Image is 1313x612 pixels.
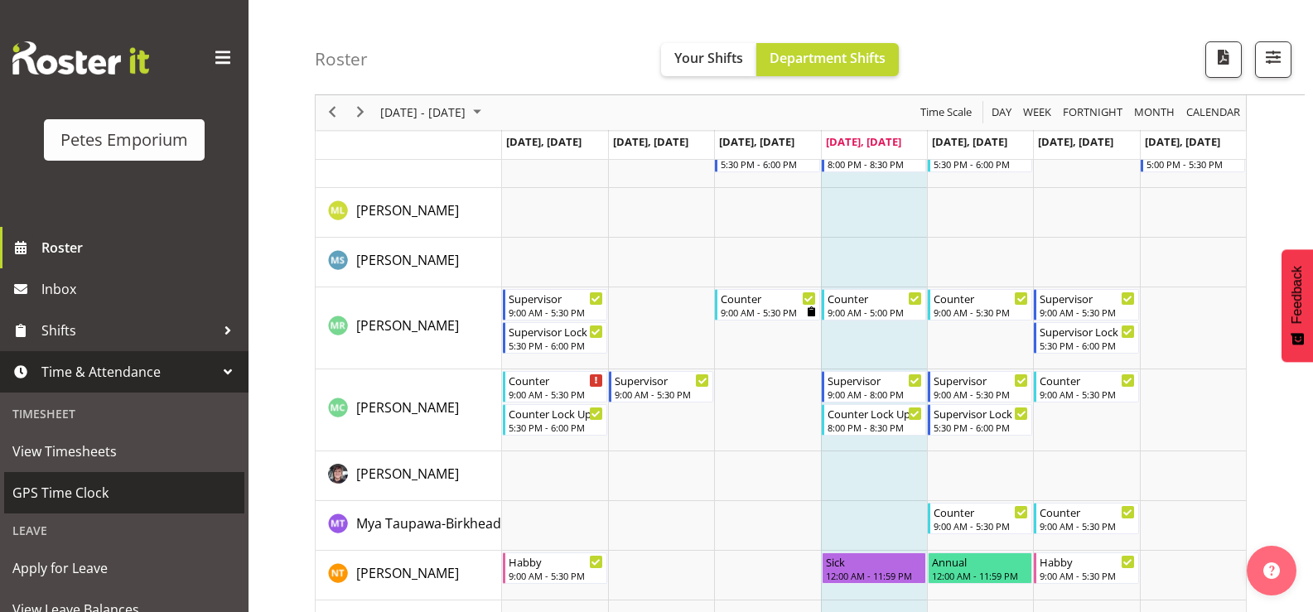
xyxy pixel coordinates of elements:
[1132,103,1178,123] button: Timeline Month
[41,235,240,260] span: Roster
[609,371,713,402] div: Melissa Cowen"s event - Supervisor Begin From Tuesday, August 12, 2025 at 9:00:00 AM GMT+12:00 En...
[4,431,244,472] a: View Timesheets
[613,134,688,149] span: [DATE], [DATE]
[1040,339,1134,352] div: 5:30 PM - 6:00 PM
[1034,503,1138,534] div: Mya Taupawa-Birkhead"s event - Counter Begin From Saturday, August 16, 2025 at 9:00:00 AM GMT+12:...
[509,553,603,570] div: Habby
[316,188,502,238] td: Matia Loizou resource
[1034,322,1138,354] div: Melanie Richardson"s event - Supervisor Lock Up Begin From Saturday, August 16, 2025 at 5:30:00 P...
[356,398,459,417] a: [PERSON_NAME]
[316,501,502,551] td: Mya Taupawa-Birkhead resource
[934,405,1028,422] div: Supervisor Lock Up
[12,439,236,464] span: View Timesheets
[1040,290,1134,306] div: Supervisor
[356,250,459,270] a: [PERSON_NAME]
[41,277,240,301] span: Inbox
[1132,103,1176,123] span: Month
[989,103,1015,123] button: Timeline Day
[316,369,502,451] td: Melissa Cowen resource
[828,290,922,306] div: Counter
[346,95,374,130] div: next period
[822,404,926,436] div: Melissa Cowen"s event - Counter Lock Up Begin From Thursday, August 14, 2025 at 8:00:00 PM GMT+12...
[721,290,815,306] div: Counter
[1034,552,1138,584] div: Nicole Thomson"s event - Habby Begin From Saturday, August 16, 2025 at 9:00:00 AM GMT+12:00 Ends ...
[356,464,459,484] a: [PERSON_NAME]
[928,552,1032,584] div: Nicole Thomson"s event - Annual Begin From Friday, August 15, 2025 at 12:00:00 AM GMT+12:00 Ends ...
[374,95,491,130] div: August 11 - 17, 2025
[1255,41,1291,78] button: Filter Shifts
[721,306,815,319] div: 9:00 AM - 5:30 PM
[828,306,922,319] div: 9:00 AM - 5:00 PM
[932,553,1028,570] div: Annual
[1146,157,1241,171] div: 5:00 PM - 5:30 PM
[356,564,459,582] span: [PERSON_NAME]
[509,405,603,422] div: Counter Lock Up
[1021,103,1055,123] button: Timeline Week
[1282,249,1313,362] button: Feedback - Show survey
[1038,134,1113,149] span: [DATE], [DATE]
[674,49,743,67] span: Your Shifts
[828,388,922,401] div: 9:00 AM - 8:00 PM
[928,404,1032,436] div: Melissa Cowen"s event - Supervisor Lock Up Begin From Friday, August 15, 2025 at 5:30:00 PM GMT+1...
[509,388,603,401] div: 9:00 AM - 5:30 PM
[41,318,215,343] span: Shifts
[1040,519,1134,532] div: 9:00 AM - 5:30 PM
[509,421,603,434] div: 5:30 PM - 6:00 PM
[356,316,459,335] span: [PERSON_NAME]
[1021,103,1053,123] span: Week
[934,306,1028,319] div: 9:00 AM - 5:30 PM
[506,134,582,149] span: [DATE], [DATE]
[1040,372,1134,388] div: Counter
[756,43,899,76] button: Department Shifts
[350,103,372,123] button: Next
[661,43,756,76] button: Your Shifts
[990,103,1013,123] span: Day
[1185,103,1242,123] span: calendar
[1060,103,1126,123] button: Fortnight
[1034,289,1138,320] div: Melanie Richardson"s event - Supervisor Begin From Saturday, August 16, 2025 at 9:00:00 AM GMT+12...
[315,50,368,69] h4: Roster
[918,103,975,123] button: Time Scale
[356,200,459,220] a: [PERSON_NAME]
[509,323,603,340] div: Supervisor Lock Up
[379,103,467,123] span: [DATE] - [DATE]
[934,421,1028,434] div: 5:30 PM - 6:00 PM
[41,359,215,384] span: Time & Attendance
[828,421,922,434] div: 8:00 PM - 8:30 PM
[12,41,149,75] img: Rosterit website logo
[316,451,502,501] td: Michelle Whale resource
[503,322,607,354] div: Melanie Richardson"s event - Supervisor Lock Up Begin From Monday, August 11, 2025 at 5:30:00 PM ...
[1040,323,1134,340] div: Supervisor Lock Up
[826,553,922,570] div: Sick
[356,513,501,533] a: Mya Taupawa-Birkhead
[318,95,346,130] div: previous period
[1205,41,1242,78] button: Download a PDF of the roster according to the set date range.
[1040,553,1134,570] div: Habby
[932,134,1007,149] span: [DATE], [DATE]
[615,388,709,401] div: 9:00 AM - 5:30 PM
[503,552,607,584] div: Nicole Thomson"s event - Habby Begin From Monday, August 11, 2025 at 9:00:00 AM GMT+12:00 Ends At...
[826,134,901,149] span: [DATE], [DATE]
[934,372,1028,388] div: Supervisor
[934,504,1028,520] div: Counter
[356,201,459,219] span: [PERSON_NAME]
[1040,306,1134,319] div: 9:00 AM - 5:30 PM
[316,551,502,600] td: Nicole Thomson resource
[509,339,603,352] div: 5:30 PM - 6:00 PM
[1145,134,1220,149] span: [DATE], [DATE]
[1184,103,1243,123] button: Month
[1061,103,1124,123] span: Fortnight
[719,134,794,149] span: [DATE], [DATE]
[378,103,489,123] button: August 2025
[715,289,819,320] div: Melanie Richardson"s event - Counter Begin From Wednesday, August 13, 2025 at 9:00:00 AM GMT+12:0...
[934,157,1028,171] div: 5:30 PM - 6:00 PM
[934,519,1028,532] div: 9:00 AM - 5:30 PM
[1034,371,1138,402] div: Melissa Cowen"s event - Counter Begin From Saturday, August 16, 2025 at 9:00:00 AM GMT+12:00 Ends...
[356,465,459,483] span: [PERSON_NAME]
[509,306,603,319] div: 9:00 AM - 5:30 PM
[316,238,502,287] td: Maureen Sellwood resource
[1263,562,1280,579] img: help-xxl-2.png
[928,503,1032,534] div: Mya Taupawa-Birkhead"s event - Counter Begin From Friday, August 15, 2025 at 9:00:00 AM GMT+12:00...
